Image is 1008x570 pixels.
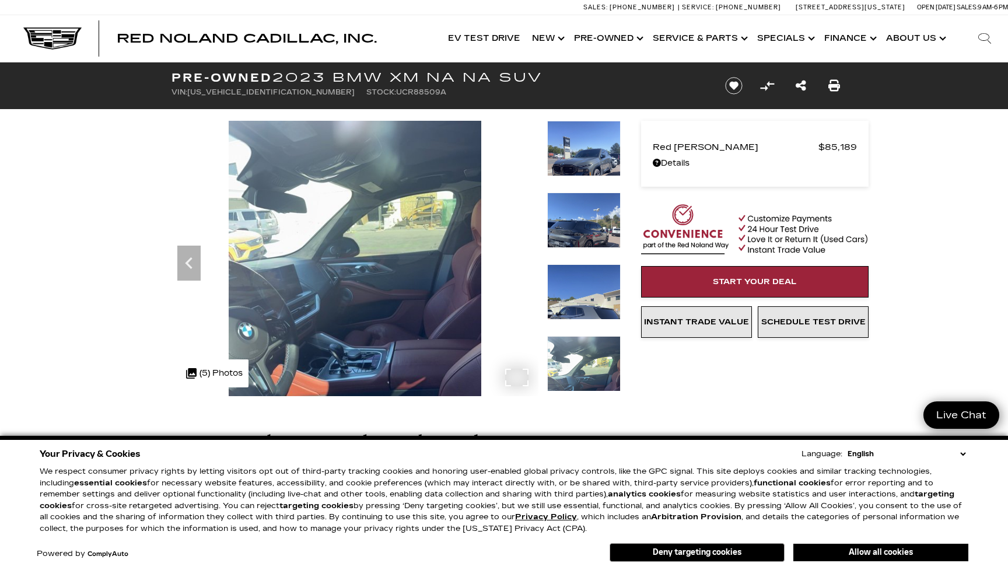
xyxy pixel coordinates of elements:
[682,4,714,11] span: Service:
[583,4,608,11] span: Sales:
[568,15,647,62] a: Pre-Owned
[40,446,141,462] span: Your Privacy & Cookies
[713,277,797,286] span: Start Your Deal
[917,4,956,11] span: Open [DATE]
[651,512,741,522] strong: Arbitration Provision
[610,4,675,11] span: [PHONE_NUMBER]
[180,359,249,387] div: (5) Photos
[796,78,806,94] a: Share this Pre-Owned 2023 BMW XM NA NA SUV
[40,466,968,534] p: We respect consumer privacy rights by letting visitors opt out of third-party tracking cookies an...
[279,501,353,510] strong: targeting cookies
[117,33,377,44] a: Red Noland Cadillac, Inc.
[818,139,857,155] span: $85,189
[583,4,678,11] a: Sales: [PHONE_NUMBER]
[608,489,681,499] strong: analytics cookies
[40,489,954,510] strong: targeting cookies
[547,121,621,218] img: Used 2023 BMW NA image 2
[761,317,866,327] span: Schedule Test Drive
[647,15,751,62] a: Service & Parts
[74,478,147,488] strong: essential cookies
[978,4,1008,11] span: 9 AM-6 PM
[828,78,840,94] a: Print this Pre-Owned 2023 BMW XM NA NA SUV
[754,478,831,488] strong: functional cookies
[515,512,577,522] u: Privacy Policy
[171,71,272,85] strong: Pre-Owned
[653,155,857,172] a: Details
[187,88,355,96] span: [US_VEHICLE_IDENTIFICATION_NUMBER]
[923,401,999,429] a: Live Chat
[801,450,842,458] div: Language:
[716,4,781,11] span: [PHONE_NUMBER]
[845,448,968,460] select: Language Select
[721,76,747,95] button: Save vehicle
[641,306,752,338] a: Instant Trade Value
[641,266,869,298] a: Start Your Deal
[644,317,749,327] span: Instant Trade Value
[957,4,978,11] span: Sales:
[442,15,526,62] a: EV Test Drive
[751,15,818,62] a: Specials
[547,264,621,362] img: Used 2023 BMW NA image 4
[796,4,905,11] a: [STREET_ADDRESS][US_STATE]
[37,550,128,558] div: Powered by
[653,139,857,155] a: Red [PERSON_NAME] $85,189
[396,88,446,96] span: UCR88509A
[793,544,968,561] button: Allow all cookies
[117,32,377,46] span: Red Noland Cadillac, Inc.
[171,88,187,96] span: VIN:
[818,15,880,62] a: Finance
[547,193,621,290] img: Used 2023 BMW NA image 3
[547,336,621,433] img: Used 2023 BMW NA image 5
[610,543,785,562] button: Deny targeting cookies
[526,15,568,62] a: New
[930,408,992,422] span: Live Chat
[678,4,784,11] a: Service: [PHONE_NUMBER]
[23,27,82,50] img: Cadillac Dark Logo with Cadillac White Text
[961,15,1008,62] div: Search
[366,88,396,96] span: Stock:
[758,306,869,338] a: Schedule Test Drive
[758,77,776,95] button: Compare Vehicle
[653,139,818,155] span: Red [PERSON_NAME]
[880,15,950,62] a: About Us
[171,121,538,458] img: Used 2023 BMW NA image 5
[171,71,705,84] h1: 2023 BMW XM NA NA SUV
[177,246,201,281] div: Previous
[87,551,128,558] a: ComplyAuto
